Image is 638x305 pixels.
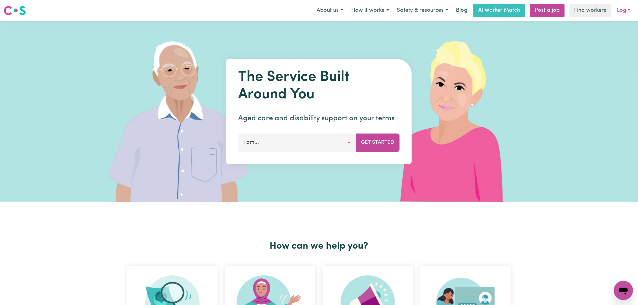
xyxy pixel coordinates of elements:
button: About us [313,4,347,17]
a: Blog [452,4,471,17]
p: Aged care and disability support on your terms [238,113,400,124]
a: Post a job [530,4,565,17]
button: Safety & resources [393,4,452,17]
h2: How can we help you? [124,241,514,252]
h1: The Service Built Around You [238,69,400,103]
button: I am... [238,134,356,152]
iframe: Button to launch messaging window [614,281,633,300]
a: Find workers [570,4,611,17]
img: Careseekers logo [4,5,26,16]
a: AI Worker Match [473,4,525,17]
button: Get Started [356,134,400,152]
button: How it works [347,4,393,17]
a: Login [614,4,634,17]
a: Careseekers logo [4,4,26,17]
